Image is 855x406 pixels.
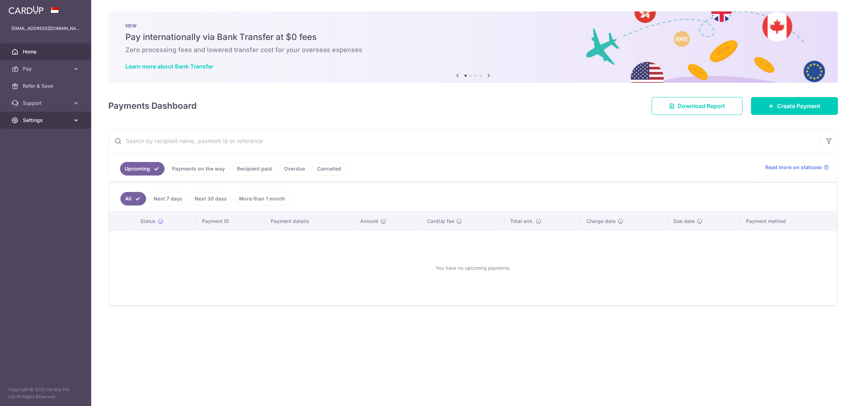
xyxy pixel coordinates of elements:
span: Charge date [586,218,616,225]
span: Home [23,48,70,55]
a: Cancelled [312,162,346,176]
span: Support [23,100,70,107]
h4: Payments Dashboard [108,100,197,112]
span: Read more on statuses [765,164,822,171]
span: Download Report [678,102,725,110]
span: Refer & Save [23,82,70,90]
p: NEW [125,23,821,29]
th: Payment ID [196,212,265,230]
th: Payment method [740,212,837,230]
span: Due date [673,218,695,225]
a: Learn more about Bank Transfer [125,63,213,70]
span: Status [140,218,156,225]
a: All [120,192,146,205]
img: CardUp [9,6,43,14]
a: Payments on the way [167,162,229,176]
a: Read more on statuses [765,164,829,171]
p: [EMAIL_ADDRESS][DOMAIN_NAME] [11,25,80,32]
span: Amount [360,218,378,225]
h5: Pay internationally via Bank Transfer at $0 fees [125,31,821,43]
a: Next 30 days [190,192,232,205]
th: Payment details [265,212,354,230]
a: Download Report [652,97,742,115]
span: Create Payment [777,102,820,110]
span: Pay [23,65,70,72]
span: Total amt. [510,218,534,225]
a: Create Payment [751,97,838,115]
input: Search by recipient name, payment id or reference [109,130,820,152]
a: Next 7 days [149,192,187,205]
img: Bank transfer banner [108,11,838,83]
a: Recipient paid [232,162,276,176]
span: CardUp fee [427,218,454,225]
a: Overdue [279,162,310,176]
div: You have no upcoming payments. [118,237,829,299]
a: More than 1 month [234,192,290,205]
a: Upcoming [120,162,165,176]
span: Settings [23,117,70,124]
h6: Zero processing fees and lowered transfer cost for your overseas expenses [125,46,821,54]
